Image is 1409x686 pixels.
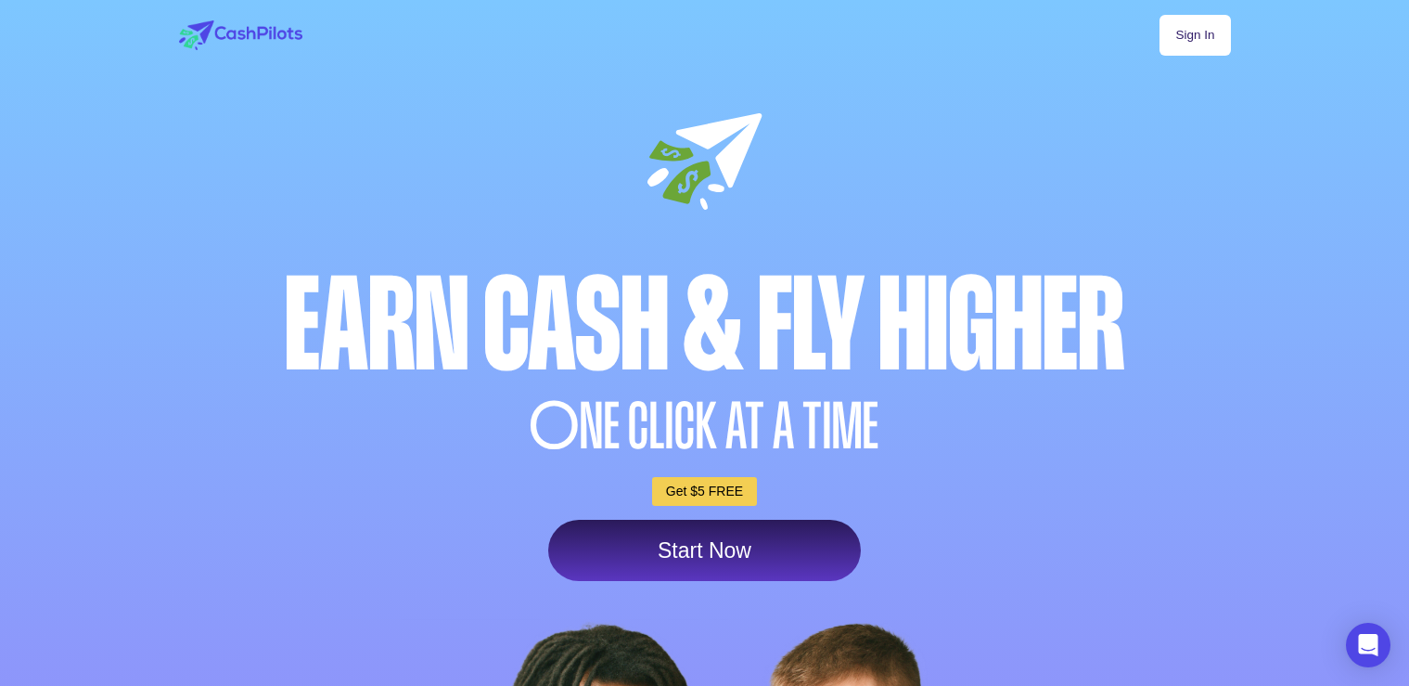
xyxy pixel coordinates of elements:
[652,477,757,506] a: Get $5 FREE
[174,261,1236,390] div: Earn Cash & Fly higher
[1346,623,1390,667] div: Open Intercom Messenger
[530,395,580,459] span: O
[1159,15,1230,56] a: Sign In
[179,20,302,50] img: logo
[174,395,1236,459] div: NE CLICK AT A TIME
[548,520,861,581] a: Start Now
